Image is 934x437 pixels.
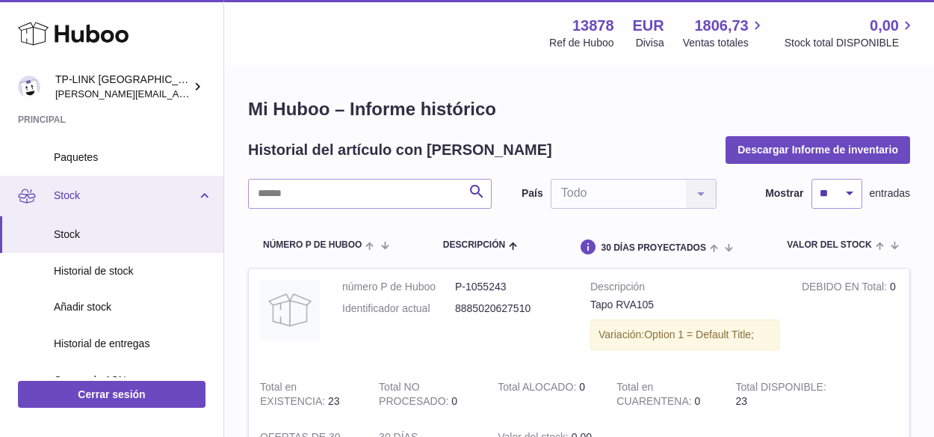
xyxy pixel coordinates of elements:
span: 0,00 [870,16,899,36]
span: Historial de stock [54,264,212,278]
img: product image [260,280,320,340]
span: 0 [695,395,701,407]
td: 23 [249,369,368,420]
strong: 13878 [572,16,614,36]
span: número P de Huboo [263,240,362,250]
span: 30 DÍAS PROYECTADOS [601,243,705,253]
span: Valor del stock [787,240,871,250]
td: 0 [368,369,486,420]
img: celia.yan@tp-link.com [18,76,40,98]
span: entradas [870,186,910,201]
span: Stock total DISPONIBLE [785,36,916,50]
strong: EUR [633,16,664,36]
div: TP-LINK [GEOGRAPHIC_DATA], SOCIEDAD LIMITADA [55,73,190,101]
span: 1806,73 [694,16,748,36]
strong: Total ALOCADO [498,381,579,397]
div: Variación: [590,320,779,350]
span: Stock [54,227,212,242]
a: 1806,73 Ventas totales [683,16,766,50]
div: Ref de Huboo [549,36,613,50]
span: Añadir stock [54,300,212,314]
span: Option 1 = Default Title; [644,328,754,340]
strong: Total en EXISTENCIA [260,381,328,411]
span: Cargas de ASN [54,373,212,388]
a: Cerrar sesión [18,381,205,408]
span: Paquetes [54,150,212,165]
strong: Total DISPONIBLE [735,381,826,397]
h2: Historial del artículo con [PERSON_NAME] [248,140,552,160]
div: Tapo RVA105 [590,298,779,312]
a: 0,00 Stock total DISPONIBLE [785,16,916,50]
span: Descripción [443,240,505,250]
dt: número P de Huboo [342,280,455,294]
span: Historial de entregas [54,337,212,351]
dt: Identificador actual [342,302,455,316]
dd: 8885020627510 [455,302,568,316]
strong: Descripción [590,280,779,298]
button: Descargar Informe de inventario [726,136,910,163]
span: Ventas totales [683,36,766,50]
span: Stock [54,189,197,203]
strong: Total NO PROCESADO [379,381,451,411]
td: 0 [486,369,605,420]
strong: Total en CUARENTENA [616,381,694,411]
strong: DEBIDO EN Total [802,281,890,296]
label: Mostrar [765,186,803,201]
div: Divisa [636,36,664,50]
td: 0 [791,269,909,369]
dd: P-1055243 [455,280,568,294]
td: 23 [724,369,843,420]
label: País [522,186,543,201]
h1: Mi Huboo – Informe histórico [248,97,910,121]
span: [PERSON_NAME][EMAIL_ADDRESS][DOMAIN_NAME] [55,88,300,100]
